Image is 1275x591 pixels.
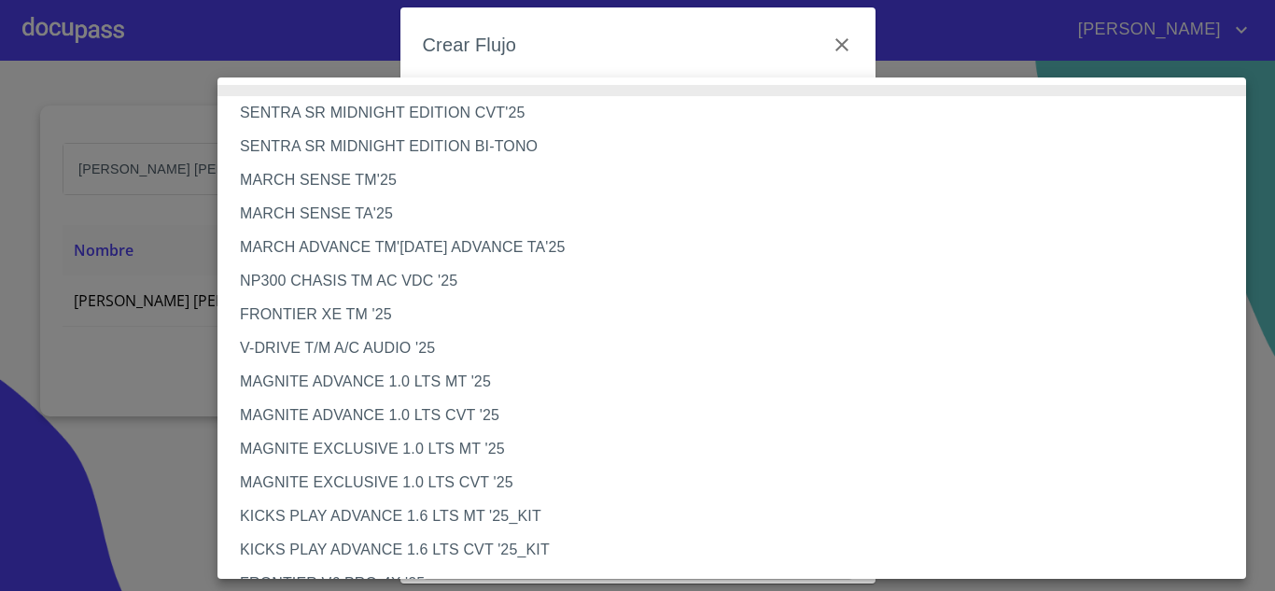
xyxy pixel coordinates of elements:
[217,231,1260,264] li: MARCH ADVANCE TM'[DATE] ADVANCE TA'25
[217,466,1260,500] li: MAGNITE EXCLUSIVE 1.0 LTS CVT '25
[217,331,1260,365] li: V-DRIVE T/M A/C AUDIO '25
[217,533,1260,567] li: KICKS PLAY ADVANCE 1.6 LTS CVT '25_KIT
[217,298,1260,331] li: FRONTIER XE TM '25
[217,365,1260,399] li: MAGNITE ADVANCE 1.0 LTS MT '25
[217,399,1260,432] li: MAGNITE ADVANCE 1.0 LTS CVT '25
[217,197,1260,231] li: MARCH SENSE TA'25
[217,130,1260,163] li: SENTRA SR MIDNIGHT EDITION BI-TONO
[217,264,1260,298] li: NP300 CHASIS TM AC VDC '25
[217,500,1260,533] li: KICKS PLAY ADVANCE 1.6 LTS MT '25_KIT
[217,432,1260,466] li: MAGNITE EXCLUSIVE 1.0 LTS MT '25
[217,96,1260,130] li: SENTRA SR MIDNIGHT EDITION CVT'25
[217,163,1260,197] li: MARCH SENSE TM'25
